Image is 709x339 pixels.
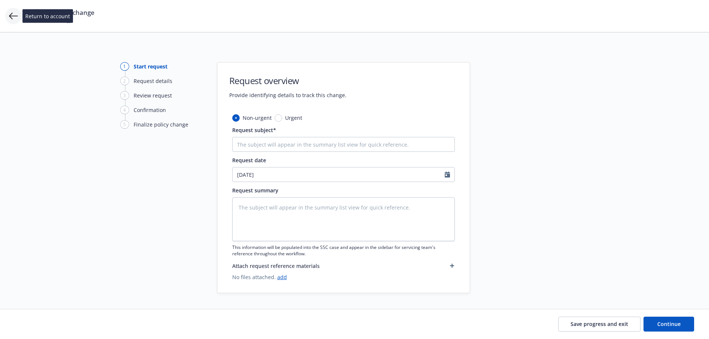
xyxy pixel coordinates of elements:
span: Save progress and exit [571,320,628,327]
span: Non-urgent [243,114,272,122]
div: 1 [120,62,129,71]
span: Return to account [25,12,70,20]
div: Confirmation [134,106,166,114]
div: Request details [134,77,172,85]
span: No files attached. [232,273,455,281]
div: Start request [134,63,167,70]
input: Non-urgent [232,114,240,122]
span: Urgent [285,114,302,122]
div: 5 [120,120,129,129]
span: Request summary [232,187,278,194]
button: Save progress and exit [558,317,641,332]
div: Review request [134,92,172,99]
span: Request subject* [232,127,276,134]
div: 2 [120,77,129,85]
h1: Request overview [229,74,346,87]
input: The subject will appear in the summary list view for quick reference. [232,137,455,152]
input: Urgent [275,114,282,122]
div: 4 [120,106,129,114]
span: Request policy change [27,8,95,17]
div: Finalize policy change [134,121,188,128]
span: Provide identifying details to track this change. [229,91,346,99]
svg: Calendar [445,172,450,178]
span: Request date [232,157,266,164]
div: 3 [120,91,129,100]
a: add [277,274,287,281]
span: This information will be populated into the SSC case and appear in the sidebar for servicing team... [232,244,455,257]
input: MM/DD/YYYY [233,167,445,182]
span: Continue [657,320,681,327]
span: Attach request reference materials [232,262,320,270]
button: Continue [643,317,694,332]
